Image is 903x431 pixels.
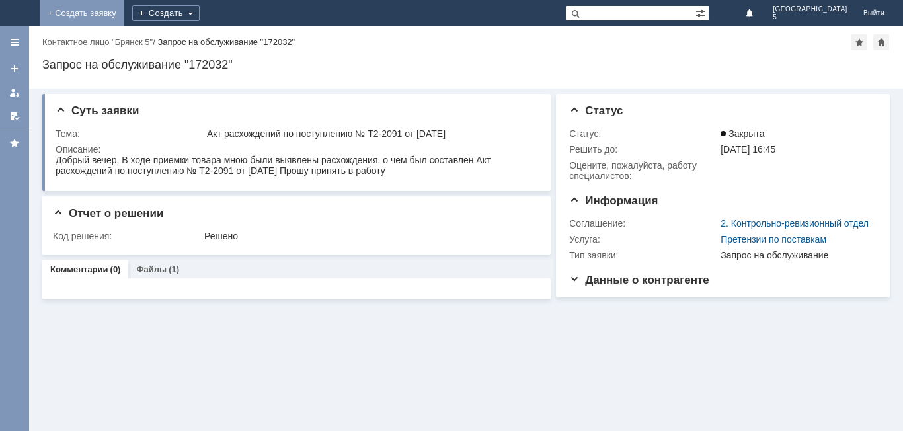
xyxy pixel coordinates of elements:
[4,58,25,79] a: Создать заявку
[569,144,718,155] div: Решить до:
[569,160,718,181] div: Oцените, пожалуйста, работу специалистов:
[4,82,25,103] a: Мои заявки
[721,218,869,229] a: 2. Контрольно-ревизионный отдел
[721,234,826,245] a: Претензии по поставкам
[569,250,718,260] div: Тип заявки:
[773,5,847,13] span: [GEOGRAPHIC_DATA]
[53,231,202,241] div: Код решения:
[207,128,533,139] div: Акт расхождений по поступлению № Т2-2091 от [DATE]
[569,194,658,207] span: Информация
[136,264,167,274] a: Файлы
[773,13,847,21] span: 5
[569,218,718,229] div: Соглашение:
[204,231,533,241] div: Решено
[721,250,871,260] div: Запрос на обслуживание
[110,264,121,274] div: (0)
[50,264,108,274] a: Комментарии
[569,128,718,139] div: Статус:
[695,6,709,19] span: Расширенный поиск
[157,37,295,47] div: Запрос на обслуживание "172032"
[42,37,153,47] a: Контактное лицо "Брянск 5"
[42,58,890,71] div: Запрос на обслуживание "172032"
[56,104,139,117] span: Суть заявки
[4,106,25,127] a: Мои согласования
[569,104,623,117] span: Статус
[56,144,535,155] div: Описание:
[851,34,867,50] div: Добавить в избранное
[721,144,775,155] span: [DATE] 16:45
[42,37,157,47] div: /
[56,128,204,139] div: Тема:
[169,264,179,274] div: (1)
[873,34,889,50] div: Сделать домашней страницей
[569,274,709,286] span: Данные о контрагенте
[569,234,718,245] div: Услуга:
[721,128,764,139] span: Закрыта
[132,5,200,21] div: Создать
[53,207,163,219] span: Отчет о решении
